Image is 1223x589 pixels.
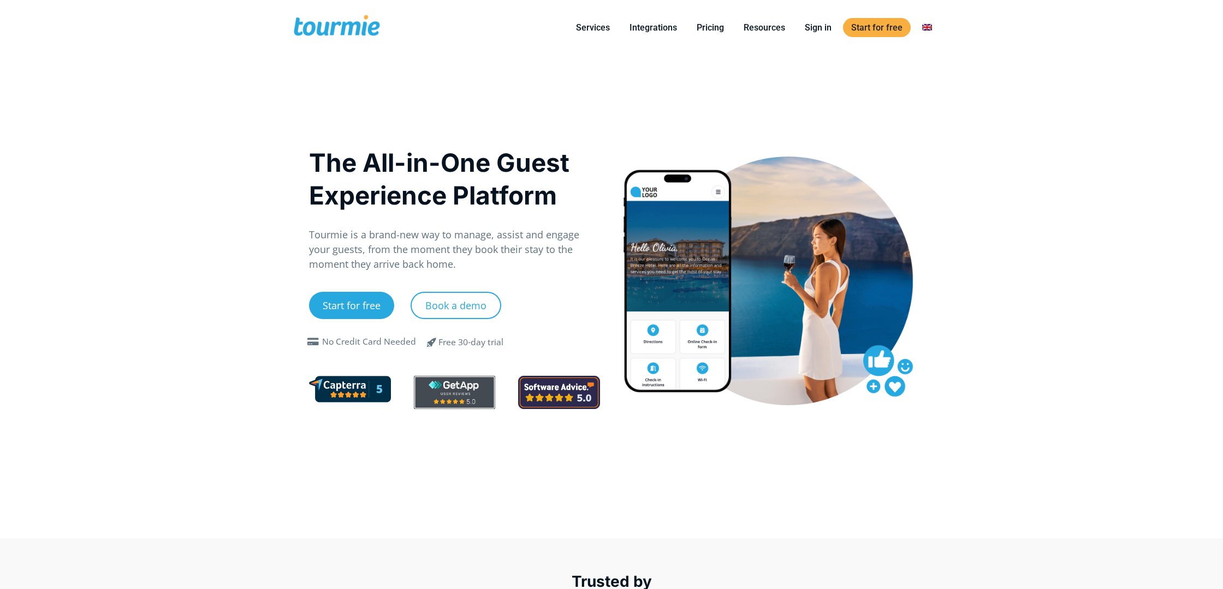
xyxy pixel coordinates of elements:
[438,336,503,349] div: Free 30-day trial
[419,335,445,348] span: 
[843,18,911,37] a: Start for free
[568,21,618,34] a: Services
[797,21,840,34] a: Sign in
[309,146,600,212] h1: The All-in-One Guest Experience Platform
[621,21,685,34] a: Integrations
[305,338,322,346] span: 
[309,227,600,272] p: Tourmie is a brand-new way to manage, assist and engage your guests, from the moment they book th...
[309,292,394,319] a: Start for free
[688,21,732,34] a: Pricing
[411,292,501,319] a: Book a demo
[735,21,793,34] a: Resources
[322,335,416,348] div: No Credit Card Needed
